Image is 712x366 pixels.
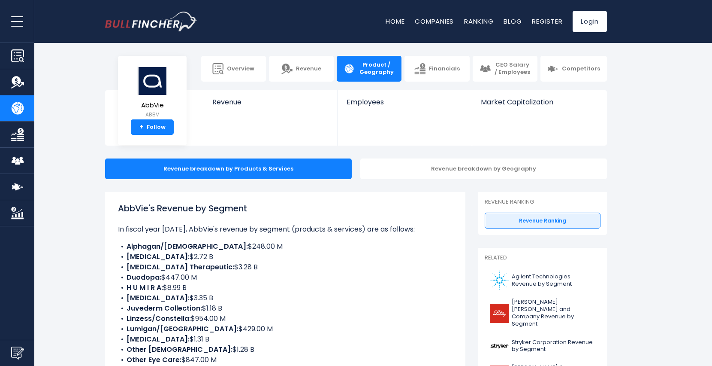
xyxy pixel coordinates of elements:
[490,304,509,323] img: LLY logo
[464,17,493,26] a: Ranking
[481,98,597,106] span: Market Capitalization
[118,262,453,272] li: $3.28 B
[118,202,453,215] h1: AbbVie's Revenue by Segment
[118,345,453,355] li: $1.28 B
[485,296,600,330] a: [PERSON_NAME] [PERSON_NAME] and Company Revenue by Segment
[532,17,562,26] a: Register
[540,56,607,82] a: Competitors
[127,303,202,313] b: Juvederm Collection:
[118,303,453,314] li: $1.18 B
[139,123,144,131] strong: +
[512,273,595,288] span: Agilent Technologies Revenue by Segment
[118,334,453,345] li: $1.31 B
[512,299,595,328] span: [PERSON_NAME] [PERSON_NAME] and Company Revenue by Segment
[269,56,334,82] a: Revenue
[473,56,537,82] a: CEO Salary / Employees
[118,324,453,334] li: $429.00 M
[485,268,600,292] a: Agilent Technologies Revenue by Segment
[201,56,266,82] a: Overview
[118,293,453,303] li: $3.35 B
[485,213,600,229] a: Revenue Ranking
[212,98,329,106] span: Revenue
[204,90,338,121] a: Revenue
[118,355,453,365] li: $847.00 M
[118,224,453,235] p: In fiscal year [DATE], AbbVie's revenue by segment (products & services) are as follows:
[386,17,404,26] a: Home
[485,334,600,358] a: Stryker Corporation Revenue by Segment
[337,56,401,82] a: Product / Geography
[562,65,600,73] span: Competitors
[118,252,453,262] li: $2.72 B
[358,61,395,76] span: Product / Geography
[415,17,454,26] a: Companies
[490,271,509,290] img: A logo
[127,355,181,365] b: Other Eye Care:
[127,272,161,282] b: Duodopa:
[127,324,238,334] b: Lumigan/[GEOGRAPHIC_DATA]:
[105,12,197,31] a: Go to homepage
[504,17,522,26] a: Blog
[429,65,460,73] span: Financials
[404,56,469,82] a: Financials
[360,159,607,179] div: Revenue breakdown by Geography
[131,119,174,135] a: +Follow
[494,61,531,76] span: CEO Salary / Employees
[118,241,453,252] li: $248.00 M
[490,336,509,356] img: SYK logo
[573,11,607,32] a: Login
[127,283,163,293] b: H U M I R A:
[127,345,232,354] b: Other [DEMOGRAPHIC_DATA]:
[127,252,190,262] b: [MEDICAL_DATA]:
[347,98,463,106] span: Employees
[296,65,321,73] span: Revenue
[127,241,248,251] b: Alphagan/[DEMOGRAPHIC_DATA]:
[472,90,606,121] a: Market Capitalization
[127,293,190,303] b: [MEDICAL_DATA]:
[137,66,168,120] a: AbbVie ABBV
[118,314,453,324] li: $954.00 M
[118,283,453,293] li: $8.99 B
[118,272,453,283] li: $447.00 M
[127,334,190,344] b: [MEDICAL_DATA]:
[105,159,352,179] div: Revenue breakdown by Products & Services
[137,102,167,109] span: AbbVie
[338,90,471,121] a: Employees
[512,339,595,354] span: Stryker Corporation Revenue by Segment
[127,314,191,323] b: Linzess/Constella:
[137,111,167,119] small: ABBV
[105,12,197,31] img: bullfincher logo
[485,198,600,206] p: Revenue Ranking
[227,65,254,73] span: Overview
[485,254,600,262] p: Related
[127,262,234,272] b: [MEDICAL_DATA] Therapeutic:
